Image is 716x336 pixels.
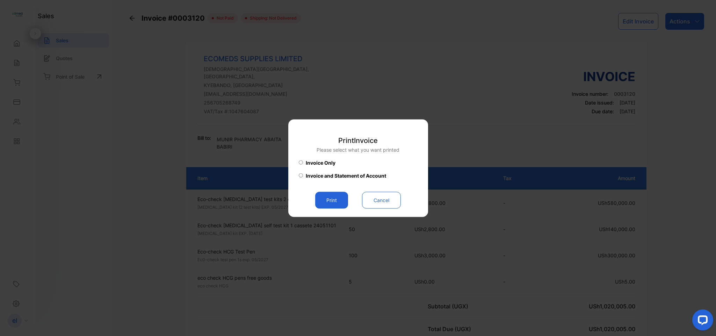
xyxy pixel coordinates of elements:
span: Invoice Only [306,159,335,166]
iframe: LiveChat chat widget [687,307,716,336]
button: Print [315,192,348,208]
span: Invoice and Statement of Account [306,172,386,179]
p: Please select what you want printed [317,146,399,153]
p: Print Invoice [317,135,399,145]
button: Cancel [362,192,401,208]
